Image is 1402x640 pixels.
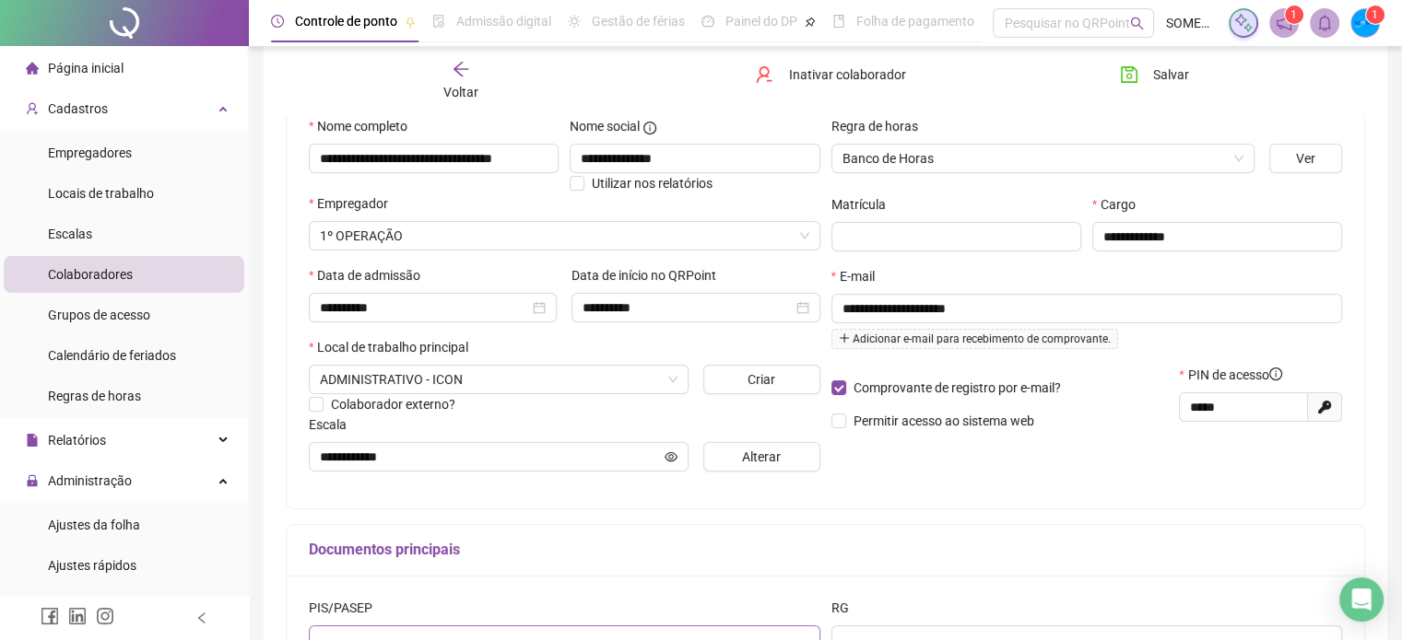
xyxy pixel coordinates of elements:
label: Matrícula [831,194,898,215]
label: Data de admissão [309,265,432,285]
label: PIS/PASEP [309,598,384,618]
label: RG [831,598,861,618]
span: 1 [1372,8,1378,21]
span: left [195,611,208,624]
span: Alterar [742,447,781,467]
button: Inativar colaborador [741,60,919,89]
span: user-add [26,102,39,115]
span: PIN de acesso [1188,365,1282,385]
span: Calendário de feriados [48,348,176,363]
span: Colaborador externo? [331,397,455,412]
span: instagram [96,607,114,625]
button: Salvar [1106,60,1203,89]
span: Controle de ponto [295,14,397,29]
span: Ajustes rápidos [48,558,136,573]
span: Salvar [1153,64,1189,85]
span: notification [1276,15,1292,31]
span: Relatórios [48,433,106,448]
span: SOMENTE S.A [1165,13,1217,33]
span: bell [1316,15,1333,31]
span: Colaboradores [48,267,133,282]
span: Folha de pagamento [856,14,974,29]
span: linkedin [68,607,87,625]
span: file-done [432,15,445,28]
span: file [26,434,39,447]
span: SOMENTE S.A [320,222,809,250]
span: dashboard [701,15,714,28]
span: info-circle [1269,367,1282,380]
span: pushpin [805,17,816,28]
span: lock [26,474,39,487]
span: Criar [748,369,775,390]
sup: 1 [1285,6,1303,24]
label: Empregador [309,193,400,214]
span: Administração [48,473,132,488]
span: Grupos de acesso [48,308,150,322]
span: Escalas [48,227,92,241]
span: facebook [41,607,59,625]
sup: Atualize o seu contato no menu Meus Dados [1366,6,1384,24]
button: Alterar [703,442,820,471]
span: Painel do DP [725,14,797,29]
button: Criar [703,365,820,394]
span: Voltar [443,85,478,99]
h5: Documentos principais [309,539,1342,561]
span: Banco de Horas [842,145,1243,172]
span: Permitir acesso ao sistema web [854,413,1034,428]
span: Adicionar e-mail para recebimento de comprovante. [831,329,1118,349]
span: book [832,15,845,28]
span: ALAMEDA XINGU, 350 [320,366,677,393]
label: Nome completo [309,116,419,136]
span: sun [568,15,581,28]
span: Comprovante de registro por e-mail? [854,380,1061,395]
span: Cadastros [48,101,108,116]
button: Ver [1269,144,1342,173]
span: home [26,62,39,75]
span: pushpin [405,17,416,28]
label: E-mail [831,266,887,286]
span: plus [839,332,850,343]
span: arrow-left [452,60,470,78]
span: Inativar colaborador [788,64,905,85]
label: Escala [309,414,359,435]
span: Gestão de férias [592,14,685,29]
span: Admissão digital [456,14,551,29]
span: search [1130,17,1144,30]
span: user-delete [755,65,773,84]
label: Cargo [1092,194,1148,215]
span: Regras de horas [48,389,141,403]
span: save [1120,65,1138,84]
span: Nome social [570,116,640,136]
span: 1 [1290,8,1297,21]
img: 50881 [1351,9,1379,37]
span: Empregadores [48,145,132,160]
img: sparkle-icon.fc2bf0ac1784a2077858766a79e2daf3.svg [1233,13,1254,33]
span: eye [665,450,677,463]
label: Local de trabalho principal [309,337,480,357]
span: Ajustes da folha [48,518,140,532]
label: Data de início no QRPoint [571,265,728,285]
span: Utilizar nos relatórios [592,176,713,191]
label: Regra de horas [831,116,930,136]
span: info-circle [643,122,656,134]
span: Página inicial [48,61,124,76]
div: Open Intercom Messenger [1339,577,1384,622]
span: clock-circle [271,15,284,28]
span: Locais de trabalho [48,186,154,201]
span: Ver [1296,148,1315,169]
